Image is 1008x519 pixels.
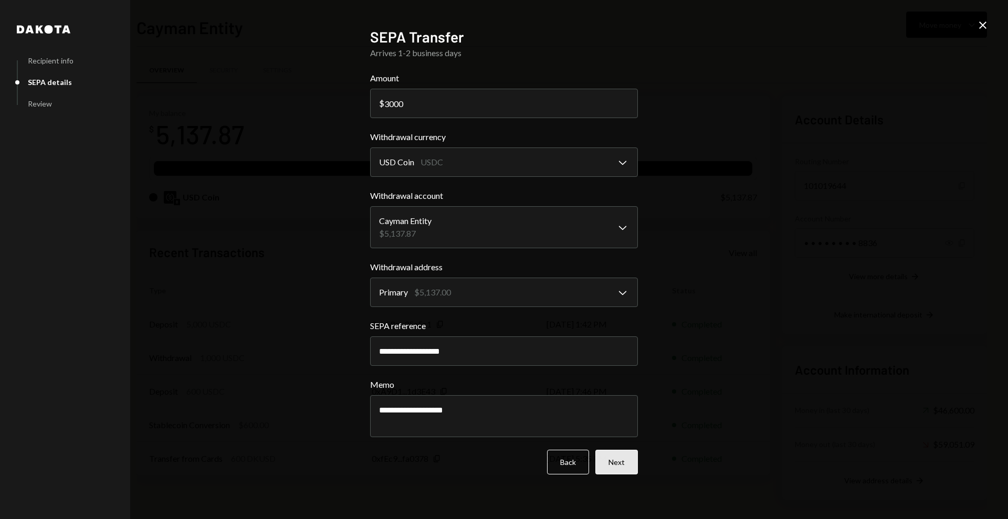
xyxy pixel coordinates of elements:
[370,131,638,143] label: Withdrawal currency
[370,189,638,202] label: Withdrawal account
[370,378,638,391] label: Memo
[379,98,384,108] div: $
[370,278,638,307] button: Withdrawal address
[370,320,638,332] label: SEPA reference
[370,147,638,177] button: Withdrawal currency
[370,72,638,84] label: Amount
[547,450,589,474] button: Back
[414,286,451,299] div: $5,137.00
[28,78,72,87] div: SEPA details
[370,27,638,47] h2: SEPA Transfer
[370,261,638,273] label: Withdrawal address
[370,89,638,118] input: 0.00
[370,206,638,248] button: Withdrawal account
[370,47,638,59] div: Arrives 1-2 business days
[28,56,73,65] div: Recipient info
[595,450,638,474] button: Next
[28,99,52,108] div: Review
[421,156,443,168] div: USDC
